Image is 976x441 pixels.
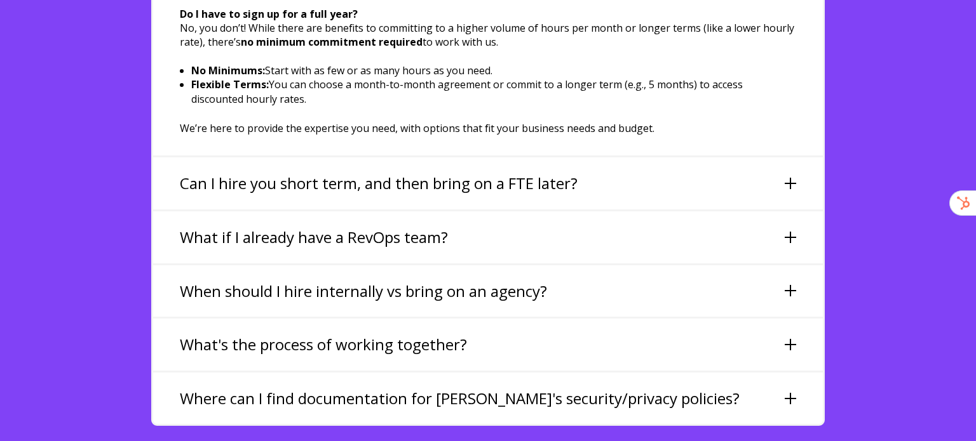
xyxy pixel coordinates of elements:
[180,334,467,355] h3: What's the process of working together?
[180,388,740,409] h3: Where can I find documentation for [PERSON_NAME]'s security/privacy policies?
[191,63,265,77] strong: No Minimums:
[191,77,796,106] li: You can choose a month-to-month agreement or commit to a longer term (e.g., 5 months) to access d...
[191,63,796,77] li: Start with as few or as many hours as you need.
[241,35,423,49] strong: no minimum commitment required
[180,173,578,194] h3: Can I hire you short term, and then bring on a FTE later?
[180,7,796,49] p: No, you don’t! While there are benefits to committing to a higher volume of hours per month or lo...
[180,121,796,135] p: We’re here to provide the expertise you need, with options that fit your business needs and budget.
[180,227,448,248] h3: What if I already have a RevOps team?
[191,77,269,91] strong: Flexible Terms:
[180,7,358,21] strong: Do I have to sign up for a full year?
[180,280,547,302] h3: When should I hire internally vs bring on an agency?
